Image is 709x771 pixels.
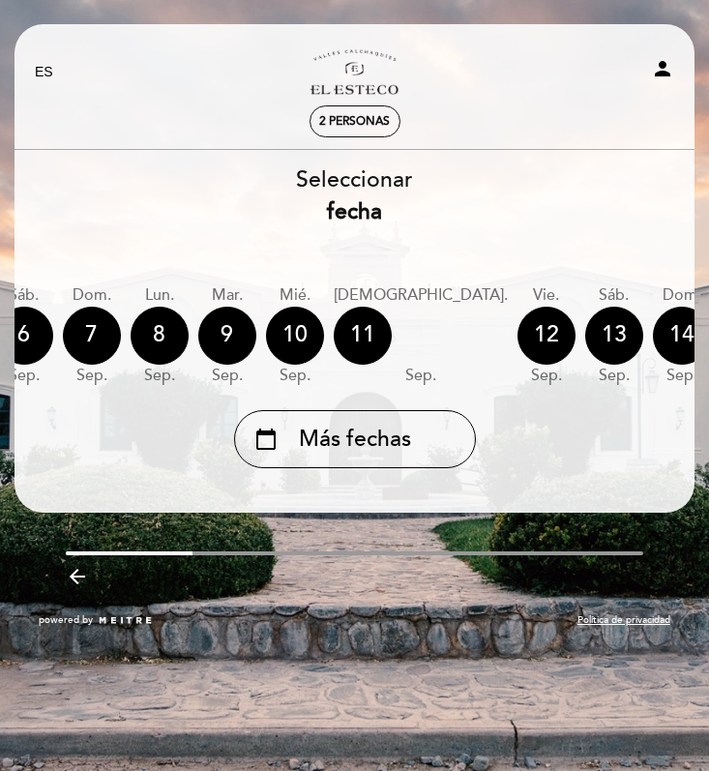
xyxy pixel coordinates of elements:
[651,57,674,86] button: person
[262,45,446,99] a: Bodega El Esteco
[651,57,674,80] i: person
[131,307,189,365] div: 8
[334,307,392,365] div: 11
[39,613,153,627] a: powered by
[517,365,576,387] div: sep.
[63,284,121,307] div: dom.
[299,424,411,456] span: Más fechas
[577,613,670,627] a: Política de privacidad
[131,365,189,387] div: sep.
[585,307,643,365] div: 13
[266,365,324,387] div: sep.
[319,114,390,129] span: 2 personas
[14,164,695,228] div: Seleccionar
[63,307,121,365] div: 7
[254,423,278,456] i: calendar_today
[585,284,643,307] div: sáb.
[131,284,189,307] div: lun.
[198,284,256,307] div: mar.
[98,616,153,626] img: MEITRE
[63,365,121,387] div: sep.
[266,284,324,307] div: mié.
[585,365,643,387] div: sep.
[39,613,93,627] span: powered by
[334,284,508,307] div: [DEMOGRAPHIC_DATA].
[198,307,256,365] div: 9
[517,284,576,307] div: vie.
[327,198,382,225] b: fecha
[198,365,256,387] div: sep.
[266,307,324,365] div: 10
[66,565,89,588] i: arrow_backward
[517,307,576,365] div: 12
[334,365,508,387] div: sep.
